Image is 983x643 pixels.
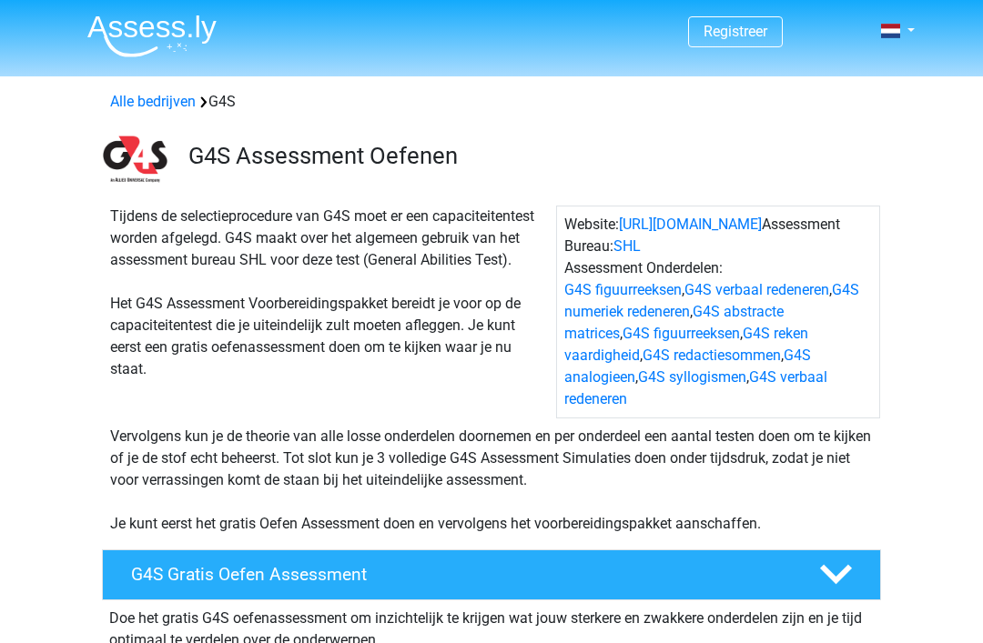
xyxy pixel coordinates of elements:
a: G4S verbaal redeneren [684,281,829,298]
a: Alle bedrijven [110,93,196,110]
a: G4S Gratis Oefen Assessment [95,549,888,600]
a: G4S analogieen [564,347,811,386]
a: G4S abstracte matrices [564,303,784,342]
a: G4S verbaal redeneren [564,368,827,407]
a: SHL [613,237,641,255]
a: G4S reken vaardigheid [564,325,808,364]
a: G4S figuurreeksen [564,281,682,298]
h4: G4S Gratis Oefen Assessment [131,564,790,585]
a: [URL][DOMAIN_NAME] [619,216,762,233]
div: Vervolgens kun je de theorie van alle losse onderdelen doornemen en per onderdeel een aantal test... [103,426,880,535]
a: G4S numeriek redeneren [564,281,859,320]
a: G4S figuurreeksen [623,325,740,342]
a: Registreer [704,23,767,40]
div: Website: Assessment Bureau: Assessment Onderdelen: , , , , , , , , , [556,206,880,418]
a: G4S syllogismen [638,368,746,386]
img: Assessly [87,15,217,57]
h3: G4S Assessment Oefenen [188,142,866,170]
div: G4S [103,91,880,113]
a: G4S redactiesommen [643,347,781,364]
div: Tijdens de selectieprocedure van G4S moet er een capaciteitentest worden afgelegd. G4S maakt over... [103,206,556,418]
